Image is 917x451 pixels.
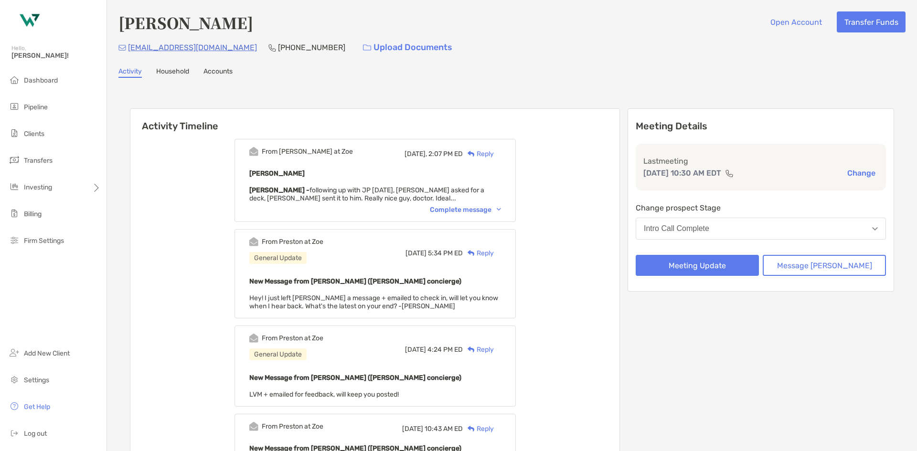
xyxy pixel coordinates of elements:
span: 5:34 PM ED [428,249,463,257]
span: Transfers [24,157,53,165]
span: 10:43 AM ED [425,425,463,433]
span: Log out [24,430,47,438]
img: firm-settings icon [9,234,20,246]
span: Clients [24,130,44,138]
div: From [PERSON_NAME] at Zoe [262,147,353,156]
div: Reply [463,149,494,159]
img: Event icon [249,422,258,431]
span: [DATE], [405,150,427,158]
strong: [PERSON_NAME] - [249,186,309,194]
span: 4:24 PM ED [427,346,463,354]
img: clients icon [9,127,20,139]
span: [DATE] [402,425,423,433]
img: add_new_client icon [9,347,20,358]
a: Accounts [203,67,233,78]
img: Event icon [249,334,258,343]
p: [EMAIL_ADDRESS][DOMAIN_NAME] [128,42,257,53]
span: Firm Settings [24,237,64,245]
img: Chevron icon [497,208,501,211]
span: Hey! I just left [PERSON_NAME] a message + emailed to check in, will let you know when I hear bac... [249,294,498,310]
span: 2:07 PM ED [428,150,463,158]
button: Change [844,168,878,178]
b: [PERSON_NAME] [249,169,305,178]
button: Message [PERSON_NAME] [763,255,886,276]
div: Intro Call Complete [644,224,709,233]
img: Reply icon [468,151,475,157]
img: Email Icon [118,45,126,51]
img: Reply icon [468,426,475,432]
img: Event icon [249,147,258,156]
div: From Preston at Zoe [262,238,323,246]
div: From Preston at Zoe [262,334,323,342]
img: settings icon [9,374,20,385]
a: Household [156,67,189,78]
div: Complete message [430,206,501,214]
div: Reply [463,345,494,355]
span: Settings [24,376,49,384]
span: following up with JP [DATE], [PERSON_NAME] asked for a deck, [PERSON_NAME] sent it to him. Really... [249,186,484,202]
span: Billing [24,210,42,218]
p: Change prospect Stage [636,202,886,214]
img: Event icon [249,237,258,246]
a: Upload Documents [357,37,458,58]
div: Reply [463,248,494,258]
p: [PHONE_NUMBER] [278,42,345,53]
span: Pipeline [24,103,48,111]
a: Activity [118,67,142,78]
div: General Update [249,252,307,264]
img: logout icon [9,427,20,439]
img: Open dropdown arrow [872,227,878,231]
h6: Activity Timeline [130,109,619,132]
h4: [PERSON_NAME] [118,11,253,33]
p: Last meeting [643,155,878,167]
p: [DATE] 10:30 AM EDT [643,167,721,179]
img: Phone Icon [268,44,276,52]
span: LVM + emailed for feedback, will keep you posted! [249,390,399,399]
img: button icon [363,44,371,51]
span: Get Help [24,403,50,411]
img: billing icon [9,208,20,219]
span: [DATE] [405,249,427,257]
img: Reply icon [468,346,475,353]
button: Transfer Funds [837,11,906,32]
img: communication type [725,169,734,177]
button: Intro Call Complete [636,218,886,240]
div: General Update [249,348,307,360]
div: From Preston at Zoe [262,422,323,430]
span: [PERSON_NAME]! [11,52,101,60]
span: Add New Client [24,349,70,357]
span: [DATE] [405,346,426,354]
button: Open Account [763,11,829,32]
img: get-help icon [9,400,20,412]
b: New Message from [PERSON_NAME] ([PERSON_NAME] concierge) [249,277,461,285]
div: Reply [463,424,494,434]
img: investing icon [9,181,20,192]
span: Investing [24,183,52,191]
img: dashboard icon [9,74,20,85]
b: New Message from [PERSON_NAME] ([PERSON_NAME] concierge) [249,374,461,382]
img: Reply icon [468,250,475,256]
button: Meeting Update [636,255,759,276]
span: Dashboard [24,76,58,84]
img: Zoe Logo [11,4,46,38]
img: pipeline icon [9,101,20,112]
img: transfers icon [9,154,20,166]
p: Meeting Details [636,120,886,132]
